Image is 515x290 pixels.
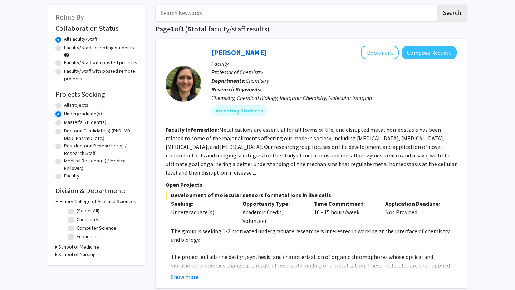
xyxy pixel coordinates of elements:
[211,94,457,102] div: Chemistry, Chemical Biology, Inorganic Chemistry, Molecular Imaging
[64,142,138,157] label: Postdoctoral Researcher(s) / Research Staff
[64,67,138,82] label: Faculty/Staff with posted remote projects
[55,12,84,21] span: Refine By
[211,105,267,116] mat-chip: Accepting Students
[211,68,457,76] p: Professor of Chemistry
[211,48,266,57] a: [PERSON_NAME]
[309,199,380,225] div: 10 - 15 hours/week
[156,25,467,33] h1: Page of ( total faculty/staff results)
[171,24,175,33] span: 1
[361,46,399,59] button: Add Daniela Buccella to Bookmarks
[380,199,451,225] div: Not Provided
[55,90,138,99] h2: Projects Seeking:
[385,199,446,208] p: Application Deadline:
[156,5,436,21] input: Search Keywords
[64,172,79,180] label: Faculty
[58,251,96,258] h3: School of Nursing
[64,44,134,51] label: Faculty/Staff accepting students
[166,191,457,199] span: Development of molecular sensors for metal ions in live cells
[211,77,246,84] b: Departments:
[171,227,457,244] p: The group is seeking 1-2 motivated undergraduate researchers interested in working at the interfa...
[64,101,88,109] label: All Projects
[171,252,457,287] p: The project entails the design, synthesis, and characterization of organic chromophores whose opt...
[402,46,457,59] button: Compose Request to Daniela Buccella
[58,243,99,251] h3: School of Medicine
[77,224,116,232] label: Computer Science
[166,180,457,189] p: Open Projects
[211,86,262,93] b: Research Keywords:
[64,127,138,142] label: Doctoral Candidate(s) (PhD, MD, DMD, PharmD, etc.)
[237,199,309,225] div: Academic Credit, Volunteer
[437,5,467,21] button: Search
[171,199,232,208] p: Seeking:
[60,198,136,205] h3: Emory College of Arts and Sciences
[64,59,137,66] label: Faculty/Staff with posted projects
[64,119,106,126] label: Master's Student(s)
[55,24,138,32] h2: Collaboration Status:
[211,59,457,68] p: Faculty
[171,272,198,281] button: Show more
[171,208,232,216] div: Undergraduate(s)
[166,126,457,176] fg-read-more: Metal cations are essential for all forms of life, and disrupted metal homeostasis has been relat...
[181,24,185,33] span: 1
[77,233,100,240] label: Economics
[64,157,138,172] label: Medical Resident(s) / Medical Fellow(s)
[187,24,191,33] span: 5
[242,199,303,208] p: Opportunity Type:
[64,35,97,43] label: All Faculty/Staff
[5,258,30,285] iframe: Chat
[314,199,375,208] p: Time Commitment:
[64,110,102,117] label: Undergraduate(s)
[246,77,269,84] span: Chemistry
[166,126,219,133] b: Faculty Information:
[55,186,138,195] h2: Division & Department:
[77,216,98,223] label: Chemistry
[77,207,99,215] label: (Select All)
